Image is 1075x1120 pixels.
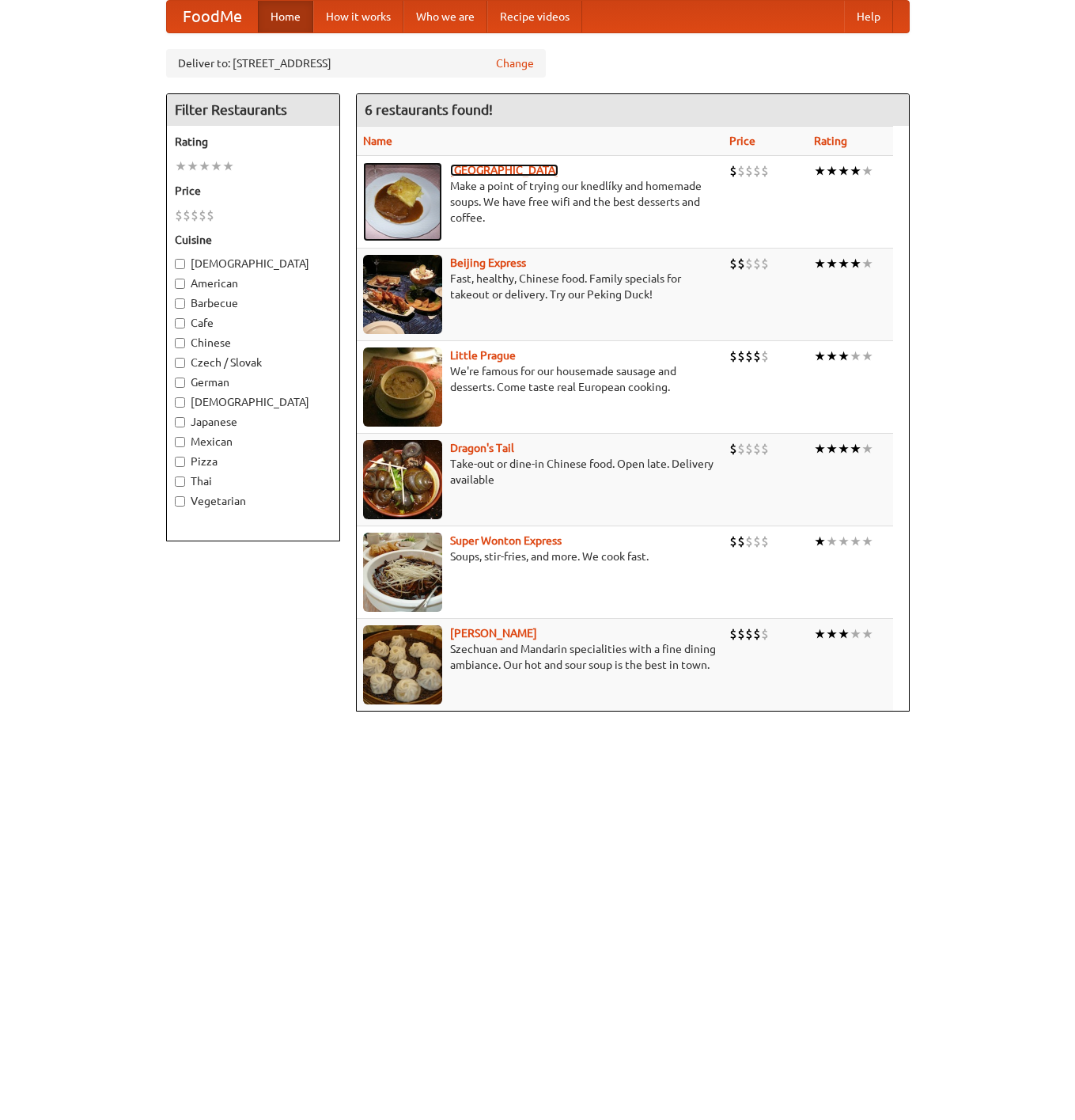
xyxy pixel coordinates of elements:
[814,440,826,457] li: ★
[850,347,861,365] li: ★
[175,232,331,248] h5: Cuisine
[183,207,191,224] li: $
[761,440,769,457] li: $
[729,162,737,180] li: $
[729,135,755,147] a: Price
[745,347,753,365] li: $
[175,476,185,487] input: Thai
[729,347,737,365] li: $
[175,158,187,175] li: ★
[450,164,558,177] b: [GEOGRAPHIC_DATA]
[826,625,838,643] li: ★
[175,358,185,368] input: Czech / Slovak
[450,442,514,454] a: Dragon's Tail
[175,315,331,331] label: Cafe
[363,271,717,302] p: Fast, healthy, Chinese food. Family specials for takeout or delivery. Try our Peking Duck!
[175,259,185,269] input: [DEMOGRAPHIC_DATA]
[450,534,562,547] a: Super Wonton Express
[838,162,850,180] li: ★
[753,625,761,643] li: $
[737,440,745,457] li: $
[761,347,769,365] li: $
[737,533,745,550] li: $
[729,533,737,550] li: $
[222,158,234,175] li: ★
[745,533,753,550] li: $
[175,417,185,427] input: Japanese
[363,625,442,704] img: shandong.jpg
[166,49,546,78] div: Deliver to: [STREET_ADDRESS]
[258,1,313,32] a: Home
[850,255,861,272] li: ★
[363,255,442,334] img: beijing.jpg
[175,493,331,509] label: Vegetarian
[737,255,745,272] li: $
[363,641,717,673] p: Szechuan and Mandarin specialities with a fine dining ambiance. Our hot and sour soup is the best...
[761,625,769,643] li: $
[175,394,331,410] label: [DEMOGRAPHIC_DATA]
[861,625,873,643] li: ★
[814,162,826,180] li: ★
[363,456,717,488] p: Take-out or dine-in Chinese food. Open late. Delivery available
[175,457,185,467] input: Pizza
[753,533,761,550] li: $
[838,347,850,365] li: ★
[861,255,873,272] li: ★
[363,440,442,519] img: dragon.jpg
[175,454,331,469] label: Pizza
[761,255,769,272] li: $
[175,397,185,408] input: [DEMOGRAPHIC_DATA]
[814,625,826,643] li: ★
[745,440,753,457] li: $
[753,162,761,180] li: $
[487,1,582,32] a: Recipe videos
[850,162,861,180] li: ★
[363,347,442,427] img: littleprague.jpg
[826,255,838,272] li: ★
[826,162,838,180] li: ★
[175,414,331,430] label: Japanese
[210,158,222,175] li: ★
[175,434,331,450] label: Mexican
[175,275,331,291] label: American
[761,533,769,550] li: $
[175,374,331,390] label: German
[753,347,761,365] li: $
[175,496,185,507] input: Vegetarian
[729,255,737,272] li: $
[761,162,769,180] li: $
[175,378,185,388] input: German
[363,135,392,147] a: Name
[826,347,838,365] li: ★
[826,533,838,550] li: ★
[838,533,850,550] li: ★
[175,279,185,289] input: American
[175,318,185,328] input: Cafe
[403,1,487,32] a: Who we are
[850,440,861,457] li: ★
[363,162,442,241] img: czechpoint.jpg
[450,256,526,269] a: Beijing Express
[175,335,331,351] label: Chinese
[175,256,331,271] label: [DEMOGRAPHIC_DATA]
[844,1,893,32] a: Help
[737,625,745,643] li: $
[206,207,214,224] li: $
[450,349,516,362] a: Little Prague
[838,255,850,272] li: ★
[737,347,745,365] li: $
[175,473,331,489] label: Thai
[729,440,737,457] li: $
[838,625,850,643] li: ★
[167,94,339,126] h4: Filter Restaurants
[175,355,331,370] label: Czech / Slovak
[167,1,258,32] a: FoodMe
[729,625,737,643] li: $
[814,533,826,550] li: ★
[850,533,861,550] li: ★
[496,55,534,71] a: Change
[175,207,183,224] li: $
[363,363,717,395] p: We're famous for our housemade sausage and desserts. Come taste real European cooking.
